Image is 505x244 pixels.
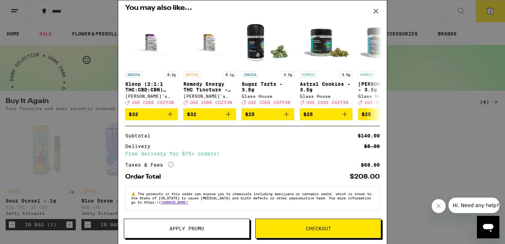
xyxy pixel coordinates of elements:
[223,71,236,78] p: 0.1g
[125,81,178,92] p: Sleep (2:1:1 THC:CBD:CBN) Tincture - 200mg
[242,71,258,78] p: INDICA
[300,94,352,98] div: Glass House
[161,200,188,204] a: [DOMAIN_NAME]
[125,5,380,12] h2: You may also like...
[125,151,380,156] div: Free delivery for $75+ orders!
[187,111,196,117] span: $32
[125,162,174,168] div: Taxes & Fees
[358,81,411,92] p: [PERSON_NAME] #5 - 3.5g
[248,100,290,105] span: USE CODE COZY30
[242,94,294,98] div: Glass House
[245,111,255,117] span: $25
[165,71,178,78] p: 0.2g
[131,192,371,204] span: The products in this order can expose you to chemicals including marijuana or cannabis smoke, whi...
[131,192,138,196] span: ⚠️
[350,174,380,180] div: $208.00
[303,111,313,117] span: $25
[169,226,204,231] span: Apply Promo
[432,199,446,213] iframe: Close message
[242,108,294,120] button: Add to bag
[300,15,352,108] a: Open page for Astral Cookies - 3.5g from Glass House
[358,94,411,98] div: Glass House
[129,111,138,117] span: $32
[125,108,178,120] button: Add to bag
[183,108,236,120] button: Add to bag
[183,94,236,98] div: [PERSON_NAME]'s Medicinals
[358,15,411,108] a: Open page for Donny Burger #5 - 3.5g from Glass House
[340,71,352,78] p: 3.5g
[300,81,352,92] p: Astral Cookies - 3.5g
[477,216,499,238] iframe: Button to launch messaging window
[358,15,411,68] img: Glass House - Donny Burger #5 - 3.5g
[183,71,200,78] p: SATIVA
[124,219,250,238] button: Apply Promo
[125,133,155,138] div: Subtotal
[190,100,232,105] span: USE CODE COZY30
[362,111,371,117] span: $25
[242,81,294,92] p: Sugar Tarts - 3.5g
[306,226,331,231] span: Checkout
[364,144,380,149] div: $5.00
[242,15,294,108] a: Open page for Sugar Tarts - 3.5g from Glass House
[307,100,349,105] span: USE CODE COZY30
[183,15,236,68] img: Mary's Medicinals - Remedy Energy THC Tincture - 1000mg
[125,94,178,98] div: [PERSON_NAME]'s Medicinals
[125,15,178,68] img: Mary's Medicinals - Sleep (2:1:1 THC:CBD:CBN) Tincture - 200mg
[358,108,411,120] button: Add to bag
[183,15,236,108] a: Open page for Remedy Energy THC Tincture - 1000mg from Mary's Medicinals
[358,133,380,138] div: $140.00
[361,162,380,167] div: $68.00
[183,81,236,92] p: Remedy Energy THC Tincture - 1000mg
[242,15,294,68] img: Glass House - Sugar Tarts - 3.5g
[300,71,317,78] p: HYBRID
[255,219,381,238] button: Checkout
[358,71,375,78] p: HYBRID
[300,15,352,68] img: Glass House - Astral Cookies - 3.5g
[449,198,499,213] iframe: Message from company
[132,100,174,105] span: USE CODE COZY30
[365,100,407,105] span: USE CODE COZY30
[125,144,155,149] div: Delivery
[125,15,178,108] a: Open page for Sleep (2:1:1 THC:CBD:CBN) Tincture - 200mg from Mary's Medicinals
[282,71,294,78] p: 3.5g
[300,108,352,120] button: Add to bag
[125,174,166,180] div: Order Total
